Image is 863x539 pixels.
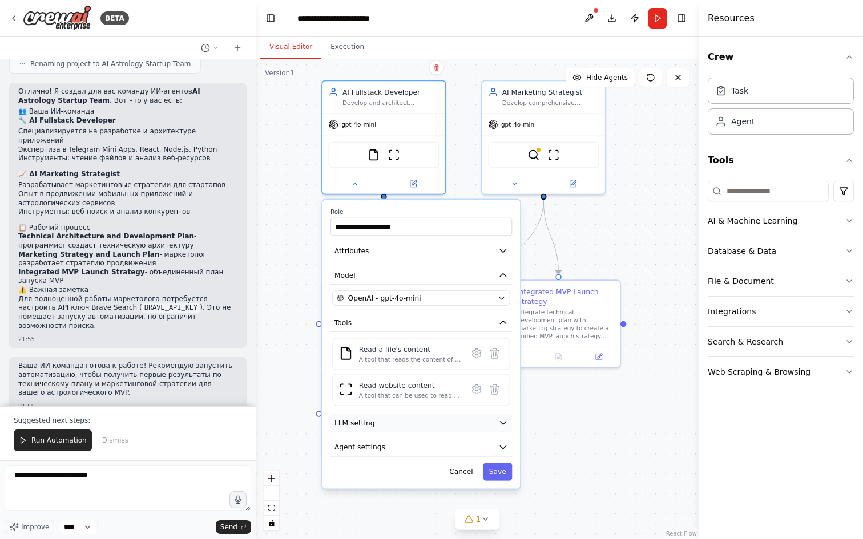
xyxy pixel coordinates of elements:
[18,116,116,124] strong: 🔧 AI Fullstack Developer
[708,236,854,266] button: Database & Data
[18,208,237,217] li: Инструменты: веб-поиск и анализ конкурентов
[334,270,356,280] span: Model
[18,87,237,105] p: Отлично! Я создал для вас команду ИИ-агентов . Вот что у вас есть:
[18,170,120,178] strong: 📈 AI Marketing Strategist
[486,380,503,398] button: Delete tool
[566,68,635,87] button: Hide Agents
[708,41,854,73] button: Crew
[18,127,237,145] li: Специализируется на разработке и архитектуре приложений
[330,438,512,456] button: Agent settings
[708,245,776,257] div: Database & Data
[708,144,854,176] button: Tools
[297,13,396,24] nav: breadcrumb
[359,391,462,399] div: A tool that can be used to read a website content.
[18,224,237,233] h2: 📋 Рабочий процесс
[708,366,810,378] div: Web Scraping & Browsing
[501,120,536,128] span: gpt-4o-mini
[708,176,854,396] div: Tools
[467,345,485,362] button: Configure tool
[229,491,247,508] button: Click to speak your automation idea
[321,35,373,59] button: Execution
[18,295,237,331] p: Для полноценной работы маркетолога потребуется настроить API ключ Brave Search ( ). Это не помеша...
[18,107,237,116] h2: 👥 Ваша ИИ-команда
[359,380,462,390] div: Read website content
[455,509,499,530] button: 1
[731,116,755,127] div: Agent
[539,200,564,274] g: Edge from a31bfd28-3767-4aba-85e6-c1aa8ffe5ff3 to c7ecfbf0-4e3b-4660-86a5-01f37be16ba6
[23,5,91,31] img: Logo
[321,80,446,194] div: AI Fullstack DeveloperDevelop and architect {project_type} applications, focusing on {tech_stack}...
[330,266,512,285] button: Model
[385,178,441,190] button: Open in side panel
[18,362,237,397] p: Ваша ИИ-команда готова к работе! Рекомендую запустить автоматизацию, чтобы получить первые резуль...
[332,290,510,305] button: OpenAI - gpt-4o-mini
[196,41,224,55] button: Switch to previous chat
[708,266,854,296] button: File & Document
[260,35,321,59] button: Visual Editor
[18,181,237,190] li: Разрабатывает маркетинговые стратегии для стартапов
[18,232,194,240] strong: Technical Architecture and Development Plan
[18,402,237,411] div: 21:55
[18,154,237,163] li: Инструменты: чтение файлов и анализ веб-ресурсов
[102,436,128,445] span: Dismiss
[18,268,237,286] li: - объединенный план запуска MVP
[96,429,134,451] button: Dismiss
[708,327,854,356] button: Search & Research
[342,99,439,107] div: Develop and architect {project_type} applications, focusing on {tech_stack} implementation, code ...
[18,268,145,276] strong: Integrated MVP Launch Strategy
[708,73,854,144] div: Crew
[708,206,854,236] button: AI & Machine Learning
[264,471,279,486] button: zoom in
[339,382,353,396] img: ScrapeWebsiteTool
[483,463,512,480] button: Save
[731,85,748,96] div: Task
[481,80,606,194] div: AI Marketing StrategistDevelop comprehensive marketing strategies for {project_type} startups, fo...
[216,520,251,534] button: Send
[334,418,375,427] span: LLM setting
[264,486,279,501] button: zoom out
[264,471,279,530] div: React Flow controls
[429,60,444,75] button: Delete node
[708,336,783,347] div: Search & Research
[18,190,237,208] li: Опыт в продвижении мобильных приложений и астрологических сервисов
[330,208,512,216] label: Role
[18,335,237,343] div: 21:55
[18,232,237,250] li: - программист создаст техническую архитектуру
[674,10,689,26] button: Hide right sidebar
[330,314,512,332] button: Tools
[708,357,854,387] button: Web Scraping & Browsing
[545,178,601,190] button: Open in side panel
[467,380,485,398] button: Configure tool
[18,145,237,155] li: Экспертиза в Telegram Mini Apps, React, Node.js, Python
[517,309,614,341] div: Integrate technical development plan with marketing strategy to create a unified MVP launch strat...
[708,306,756,317] div: Integrations
[586,73,628,82] span: Hide Agents
[582,351,616,363] button: Open in side panel
[330,414,512,432] button: LLM setting
[339,346,353,360] img: FileReadTool
[142,303,200,313] code: BRAVE_API_KEY
[264,501,279,516] button: fit view
[486,345,503,362] button: Delete tool
[359,355,462,363] div: A tool that reads the content of a file. To use this tool, provide a 'file_path' parameter with t...
[330,242,512,260] button: Attributes
[708,297,854,326] button: Integrations
[666,530,697,537] a: React Flow attribution
[547,149,559,161] img: ScrapeWebsiteTool
[708,275,774,287] div: File & Document
[538,351,580,363] button: No output available
[100,11,129,25] div: BETA
[708,215,797,226] div: AI & Machine Learning
[341,120,376,128] span: gpt-4o-mini
[342,87,439,97] div: AI Fullstack Developer
[388,149,400,161] img: ScrapeWebsiteTool
[18,87,200,104] strong: AI Astrology Startup Team
[5,520,54,534] button: Improve
[334,318,352,327] span: Tools
[228,41,247,55] button: Start a new chat
[368,149,380,161] img: FileReadTool
[708,11,755,25] h4: Resources
[334,442,385,452] span: Agent settings
[14,429,92,451] button: Run Automation
[517,286,614,306] div: Integrated MVP Launch Strategy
